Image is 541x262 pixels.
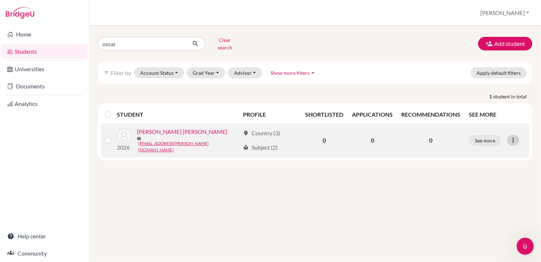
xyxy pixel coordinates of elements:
[243,129,280,137] div: Country (3)
[117,129,131,143] img: Alvarez Arencibia, Oscar
[348,123,397,157] td: 0
[228,67,262,78] button: Advisor
[134,67,184,78] button: Account Status
[397,106,465,123] th: RECOMMENDATIONS
[271,70,310,76] span: Show more filters
[205,34,245,53] button: Clear search
[104,70,109,76] i: filter_list
[301,123,348,157] td: 0
[477,6,532,20] button: [PERSON_NAME]
[401,136,460,145] p: 0
[517,238,534,255] iframe: Intercom live chat
[243,143,278,152] div: Subject (2)
[1,27,88,42] a: Home
[348,106,397,123] th: APPLICATIONS
[243,130,249,136] span: location_on
[493,93,532,100] span: student in total
[1,229,88,243] a: Help center
[243,145,249,150] span: local_library
[489,93,493,100] strong: 1
[310,69,317,76] i: arrow_drop_up
[137,136,142,141] span: mail
[1,62,88,76] a: Universities
[478,37,532,50] button: Add student
[117,143,131,152] p: 2026
[6,7,34,19] img: Bridge-U
[1,97,88,111] a: Analytics
[137,127,228,136] a: [PERSON_NAME] [PERSON_NAME]
[301,106,348,123] th: SHORTLISTED
[139,140,240,153] a: [EMAIL_ADDRESS][PERSON_NAME][DOMAIN_NAME]
[239,106,301,123] th: PROFILE
[111,69,131,76] span: Filter by
[465,106,530,123] th: SEE MORE
[1,44,88,59] a: Students
[1,246,88,261] a: Community
[187,67,225,78] button: Grad Year
[471,67,527,78] button: Apply default filters
[469,135,501,146] button: See more
[117,106,239,123] th: STUDENT
[1,79,88,93] a: Documents
[98,37,187,50] input: Find student by name...
[265,67,323,78] button: Show more filtersarrow_drop_up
